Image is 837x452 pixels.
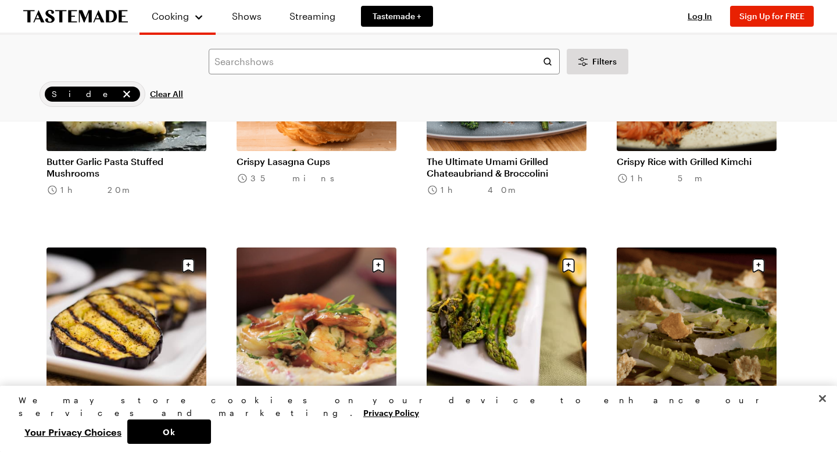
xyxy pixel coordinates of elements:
[688,11,712,21] span: Log In
[52,88,118,101] span: Side
[19,394,809,419] div: We may store cookies on your device to enhance our services and marketing.
[19,419,127,444] button: Your Privacy Choices
[46,156,206,179] a: Butter Garlic Pasta Stuffed Mushrooms
[237,156,396,167] a: Crispy Lasagna Cups
[152,10,189,21] span: Cooking
[747,254,770,277] button: Save recipe
[19,394,809,444] div: Privacy
[373,10,421,22] span: Tastemade +
[23,10,128,23] a: To Tastemade Home Page
[557,254,580,277] button: Save recipe
[150,81,183,107] button: Clear All
[739,11,804,21] span: Sign Up for FREE
[120,88,133,101] button: remove Side
[592,56,617,67] span: Filters
[177,254,199,277] button: Save recipe
[361,6,433,27] a: Tastemade +
[810,386,835,411] button: Close
[367,254,389,277] button: Save recipe
[150,88,183,100] span: Clear All
[677,10,723,22] button: Log In
[730,6,814,27] button: Sign Up for FREE
[567,49,628,74] button: Desktop filters
[427,156,586,179] a: The Ultimate Umami Grilled Chateaubriand & Broccolini
[617,156,777,167] a: Crispy Rice with Grilled Kimchi
[151,5,204,28] button: Cooking
[127,419,211,444] button: Ok
[363,407,419,418] a: More information about your privacy, opens in a new tab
